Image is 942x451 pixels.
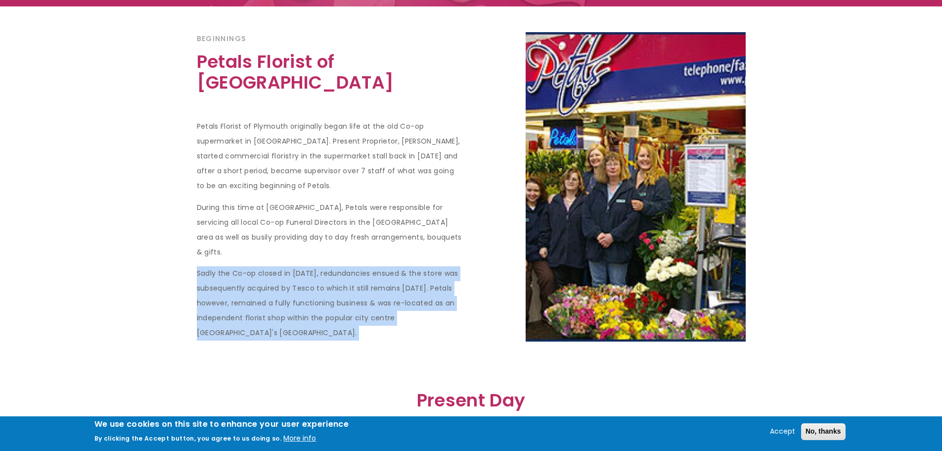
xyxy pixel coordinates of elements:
button: More info [283,433,316,445]
p: By clicking the Accept button, you agree to us doing so. [94,434,282,443]
h2: We use cookies on this site to enhance your user experience [94,419,349,430]
button: Accept [766,426,799,438]
p: During this time at [GEOGRAPHIC_DATA], Petals were responsible for servicing all local Co-op Fune... [197,200,464,260]
h2: Petals Florist of [GEOGRAPHIC_DATA] [197,51,464,99]
p: Petals Florist of Plymouth originally began life at the old Co-op supermarket in [GEOGRAPHIC_DATA... [197,119,464,194]
strong: Beginnings [197,33,246,44]
h2: Present Day [256,390,686,416]
button: No, thanks [801,423,846,440]
p: Sadly the Co-op closed in [DATE], redundancies ensued & the store was subsequently acquired by Te... [197,266,464,341]
img: Petals Florist Store [526,32,746,342]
